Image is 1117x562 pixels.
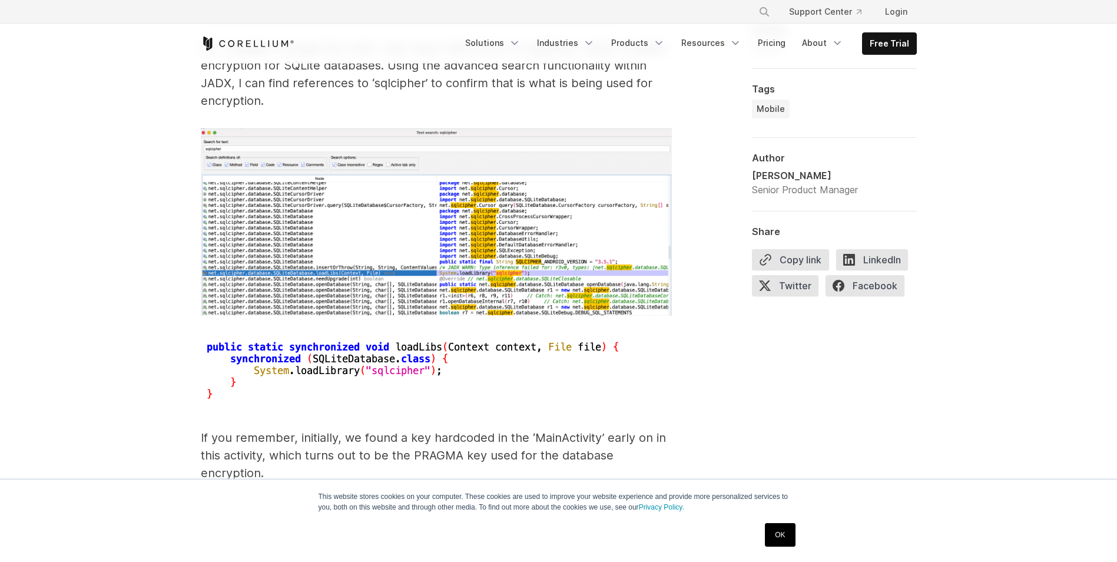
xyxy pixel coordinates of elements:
a: Login [876,1,917,22]
span: Twitter [752,275,818,296]
button: Search [754,1,775,22]
img: Public static synchronized void [201,339,624,405]
div: Navigation Menu [458,32,917,55]
button: Copy link [752,249,829,270]
a: Pricing [751,32,793,54]
span: LinkedIn [836,249,908,270]
a: Facebook [826,275,912,301]
a: Mobile [752,100,790,118]
p: As I navigate through the code, I see many references to ‘sqlcipher,’ which is added encryption f... [201,39,672,110]
div: [PERSON_NAME] [752,168,858,183]
a: Resources [674,32,748,54]
a: LinkedIn [836,249,915,275]
a: Free Trial [863,33,916,54]
span: Facebook [826,275,904,296]
div: Author [752,152,917,164]
a: About [795,32,850,54]
div: Share [752,226,917,237]
a: Support Center [780,1,871,22]
span: Mobile [757,103,785,115]
a: Twitter [752,275,826,301]
a: Solutions [458,32,528,54]
a: Corellium Home [201,37,294,51]
img: Text search for sqlcipher [201,128,672,316]
div: Navigation Menu [744,1,917,22]
a: Industries [530,32,602,54]
div: Tags [752,83,917,95]
div: Senior Product Manager [752,183,858,197]
p: This website stores cookies on your computer. These cookies are used to improve your website expe... [319,491,799,513]
p: If you remember, initially, we found a key hardcoded in the ‘MainActivity’ early on in this activ... [201,429,672,482]
a: Privacy Policy. [639,503,684,511]
a: Products [604,32,672,54]
a: OK [765,523,795,547]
